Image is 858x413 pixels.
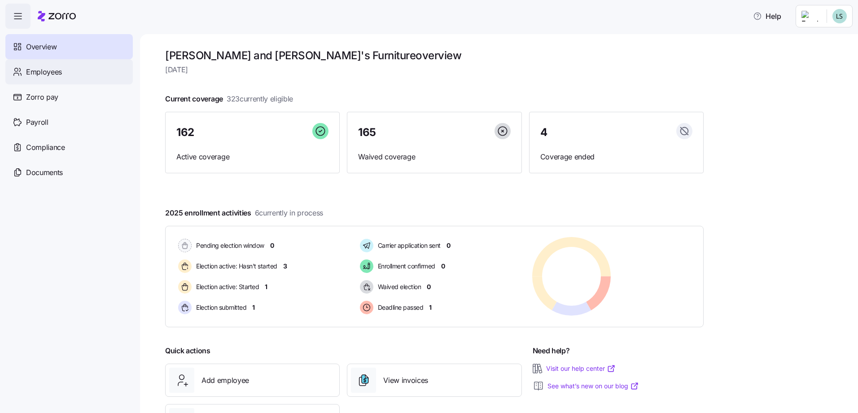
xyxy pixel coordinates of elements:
[5,135,133,160] a: Compliance
[540,127,547,138] span: 4
[255,207,323,219] span: 6 currently in process
[193,241,264,250] span: Pending election window
[165,48,704,62] h1: [PERSON_NAME] and [PERSON_NAME]'s Furniture overview
[165,64,704,75] span: [DATE]
[193,262,277,271] span: Election active: Hasn't started
[753,11,781,22] span: Help
[375,262,435,271] span: Enrollment confirmed
[358,127,376,138] span: 165
[193,282,259,291] span: Election active: Started
[165,207,323,219] span: 2025 enrollment activities
[270,241,274,250] span: 0
[429,303,432,312] span: 1
[375,303,424,312] span: Deadline passed
[441,262,445,271] span: 0
[26,66,62,78] span: Employees
[5,59,133,84] a: Employees
[540,151,692,163] span: Coverage ended
[832,9,847,23] img: d552751acb159096fc10a5bc90168bac
[801,11,819,22] img: Employer logo
[227,93,293,105] span: 323 currently eligible
[165,345,210,356] span: Quick actions
[165,93,293,105] span: Current coverage
[26,92,58,103] span: Zorro pay
[26,117,48,128] span: Payroll
[375,282,421,291] span: Waived election
[26,167,63,178] span: Documents
[193,303,246,312] span: Election submitted
[26,41,57,53] span: Overview
[5,34,133,59] a: Overview
[5,84,133,110] a: Zorro pay
[358,151,510,163] span: Waived coverage
[746,7,788,25] button: Help
[176,127,194,138] span: 162
[427,282,431,291] span: 0
[265,282,267,291] span: 1
[201,375,249,386] span: Add employee
[533,345,570,356] span: Need help?
[283,262,287,271] span: 3
[375,241,441,250] span: Carrier application sent
[5,160,133,185] a: Documents
[546,364,616,373] a: Visit our help center
[447,241,451,250] span: 0
[26,142,65,153] span: Compliance
[176,151,328,163] span: Active coverage
[383,375,428,386] span: View invoices
[547,382,639,391] a: See what’s new on our blog
[5,110,133,135] a: Payroll
[252,303,255,312] span: 1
